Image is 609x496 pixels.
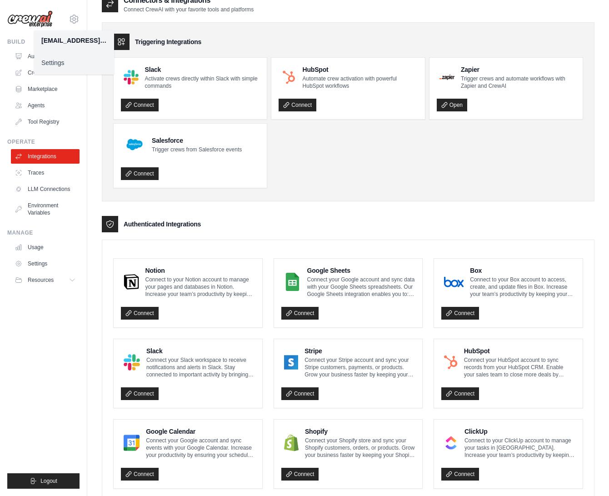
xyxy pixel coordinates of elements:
a: Automations [11,49,80,64]
h4: Slack [146,346,255,356]
a: Settings [11,256,80,271]
h4: Stripe [304,346,415,356]
button: Resources [11,273,80,287]
a: Connect [441,468,479,481]
h4: Shopify [305,427,415,436]
a: Environment Variables [11,198,80,220]
h3: Authenticated Integrations [124,220,201,229]
p: Connect your Google account and sync events with your Google Calendar. Increase your productivity... [146,437,255,459]
a: Connect [121,307,159,320]
div: Build [7,38,80,45]
div: [EMAIL_ADDRESS][DOMAIN_NAME] [41,36,107,45]
h3: Triggering Integrations [135,37,201,46]
p: Connect CrewAI with your favorite tools and platforms [124,6,254,13]
h4: Box [470,266,575,275]
h4: Notion [145,266,255,275]
a: Connect [121,99,159,111]
p: Connect your Shopify store and sync your Shopify customers, orders, or products. Grow your busine... [305,437,415,459]
h4: Slack [145,65,260,74]
img: Stripe Logo [284,353,299,371]
p: Connect your HubSpot account to sync records from your HubSpot CRM. Enable your sales team to clo... [464,356,575,378]
a: Crew Studio [11,65,80,80]
p: Automate crew activation with powerful HubSpot workflows [303,75,418,90]
a: Traces [11,165,80,180]
p: Connect your Slack workspace to receive notifications and alerts in Slack. Stay connected to impo... [146,356,255,378]
p: Activate crews directly within Slack with simple commands [145,75,260,90]
img: HubSpot Logo [444,353,457,371]
img: Slack Logo [124,353,140,371]
a: Connect [121,387,159,400]
p: Connect to your Notion account to manage your pages and databases in Notion. Increase your team’s... [145,276,255,298]
p: Connect your Stripe account and sync your Stripe customers, payments, or products. Grow your busi... [304,356,415,378]
img: Shopify Logo [284,434,299,452]
a: Connect [281,307,319,320]
a: Integrations [11,149,80,164]
div: Manage [7,229,80,236]
a: Settings [34,55,114,71]
h4: HubSpot [464,346,575,356]
span: Resources [28,276,54,284]
a: Connect [441,307,479,320]
span: Logout [40,477,57,485]
h4: Google Sheets [307,266,415,275]
a: Agents [11,98,80,113]
a: Connect [121,468,159,481]
a: Marketplace [11,82,80,96]
div: Operate [7,138,80,145]
a: Connect [121,167,159,180]
a: LLM Connections [11,182,80,196]
h4: Salesforce [152,136,242,145]
img: Slack Logo [124,70,139,85]
a: Open [437,99,467,111]
a: Connect [281,468,319,481]
h4: Google Calendar [146,427,255,436]
img: Box Logo [444,273,464,291]
img: Salesforce Logo [124,134,145,155]
img: Google Calendar Logo [124,434,140,452]
a: Connect [281,387,319,400]
h4: Zapier [461,65,575,74]
h4: HubSpot [303,65,418,74]
button: Logout [7,473,80,489]
img: HubSpot Logo [281,70,296,85]
p: Connect to your Box account to access, create, and update files in Box. Increase your team’s prod... [470,276,575,298]
img: ClickUp Logo [444,434,458,452]
p: Connect to your ClickUp account to manage your tasks in [GEOGRAPHIC_DATA]. Increase your team’s p... [464,437,575,459]
a: Usage [11,240,80,255]
p: Trigger crews and automate workflows with Zapier and CrewAI [461,75,575,90]
a: Tool Registry [11,115,80,129]
iframe: Chat Widget [564,452,609,496]
p: Trigger crews from Salesforce events [152,146,242,153]
img: Google Sheets Logo [284,273,301,291]
p: Connect your Google account and sync data with your Google Sheets spreadsheets. Our Google Sheets... [307,276,415,298]
img: Notion Logo [124,273,139,291]
img: Logo [7,10,53,28]
a: Connect [441,387,479,400]
img: Zapier Logo [439,75,454,80]
a: Connect [279,99,316,111]
h4: ClickUp [464,427,575,436]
